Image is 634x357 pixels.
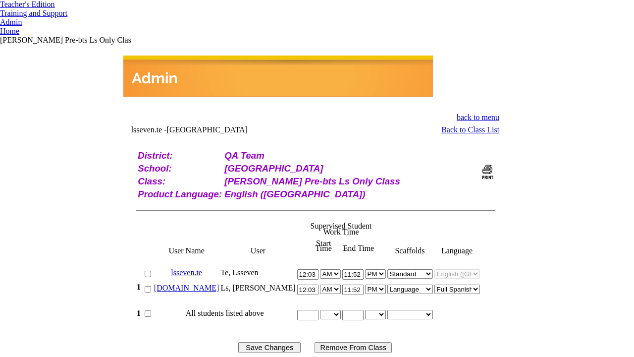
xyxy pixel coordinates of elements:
td: End Time [342,238,376,253]
a: Back to Class List [441,125,499,134]
td: English ([GEOGRAPHIC_DATA]) [224,188,478,200]
td: QA Team [224,150,478,162]
b: Product Language: [138,189,222,199]
b: Class: [138,176,165,186]
td: All students listed above [154,307,297,323]
b: School: [138,163,171,174]
img: teacher_arrow.png [55,2,60,7]
td: User [220,217,296,257]
span: Te, Lsseven [220,268,258,277]
td: User Name [154,217,220,257]
input: Use this button to remove the selected users from your class list. [315,342,392,353]
nobr: [GEOGRAPHIC_DATA] [167,125,248,134]
td: [PERSON_NAME] Pre-bts Ls Only Class [224,176,478,187]
b: District: [138,150,173,161]
a: back to menu [457,113,499,121]
a: [DOMAIN_NAME] [154,284,219,292]
td: Scaffolds [387,217,434,257]
img: header [123,56,433,97]
td: Language [434,217,481,257]
td: Ls, [PERSON_NAME] [220,282,296,297]
input: Save Changes [238,342,301,353]
td: Start Time [307,238,341,253]
b: 1 [137,283,141,291]
img: print_bw_off.gif [481,164,494,179]
b: 1 [137,309,141,317]
img: teacher_arrow_small.png [67,13,71,16]
td: Supervised Student Work Time [307,221,375,238]
td: [GEOGRAPHIC_DATA] [224,163,478,175]
a: lsseven.te [171,268,202,277]
td: lsseven.te - [131,125,358,134]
